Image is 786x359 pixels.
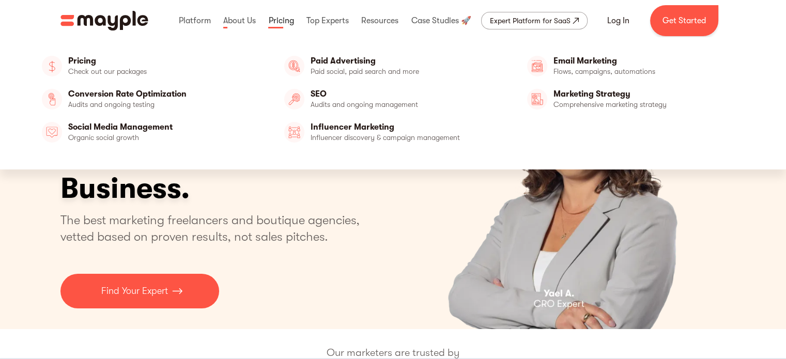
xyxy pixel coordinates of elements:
[490,14,571,27] div: Expert Platform for SaaS
[101,284,168,298] p: Find Your Expert
[266,4,296,37] div: Pricing
[359,4,401,37] div: Resources
[60,274,219,308] a: Find Your Expert
[481,12,588,29] a: Expert Platform for SaaS
[60,11,148,30] a: home
[60,11,148,30] img: Mayple logo
[403,41,726,329] div: 3 of 4
[176,4,213,37] div: Platform
[600,240,786,359] iframe: Chat Widget
[304,4,351,37] div: Top Experts
[650,5,718,36] a: Get Started
[595,8,642,33] a: Log In
[60,212,372,245] p: The best marketing freelancers and boutique agencies, vetted based on proven results, not sales p...
[403,41,726,329] div: carousel
[221,4,258,37] div: About Us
